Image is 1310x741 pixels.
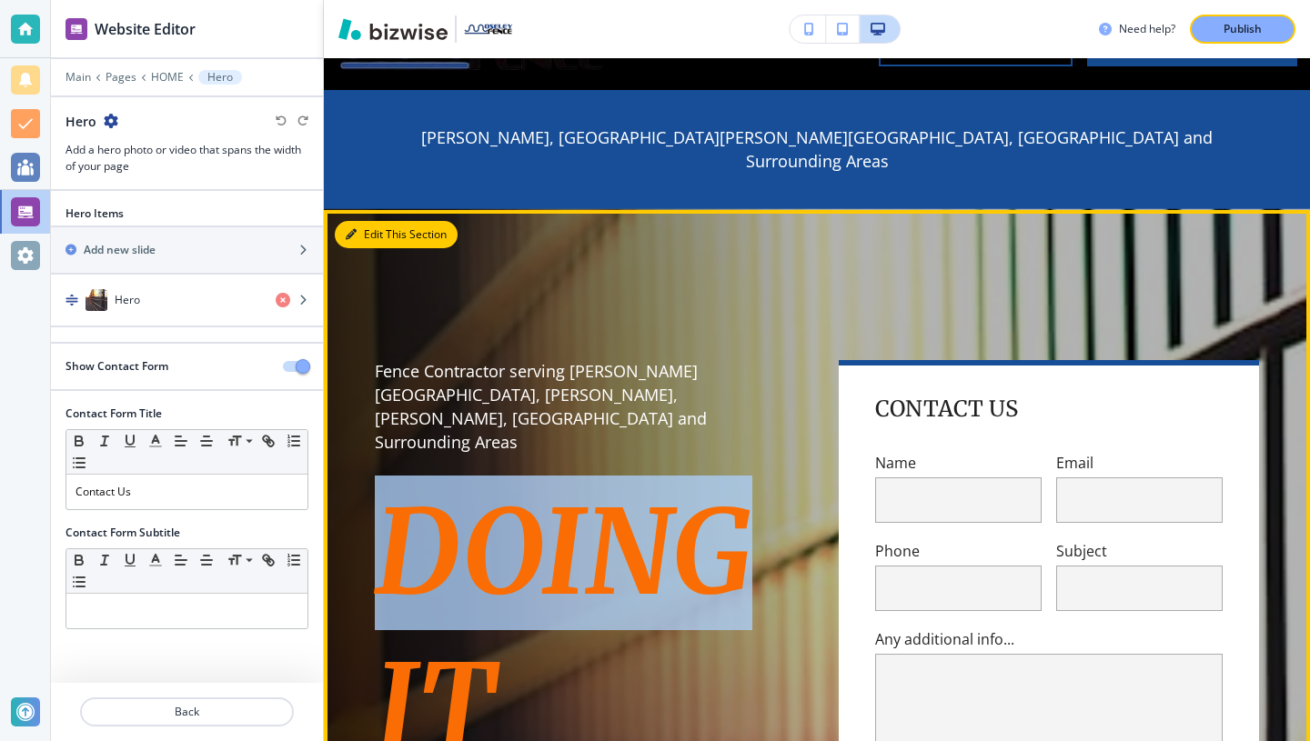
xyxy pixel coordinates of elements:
[198,70,242,85] button: Hero
[65,71,91,84] button: Main
[875,395,1018,424] h4: Contact Us
[1119,21,1175,37] h3: Need help?
[1056,541,1223,562] p: Subject
[65,525,180,541] h2: Contact Form Subtitle
[95,18,196,40] h2: Website Editor
[65,112,96,131] h2: Hero
[1190,15,1295,44] button: Publish
[207,71,233,84] p: Hero
[1224,21,1262,37] p: Publish
[115,292,140,308] h4: Hero
[65,358,168,375] h2: Show Contact Form
[338,18,448,40] img: Bizwise Logo
[151,71,184,84] button: HOME
[80,697,294,726] button: Back
[65,294,78,306] img: Drag
[51,227,323,273] button: Add new slide
[875,541,1042,562] p: Phone
[84,242,156,258] h2: Add new slide
[875,453,1042,474] p: Name
[65,18,87,40] img: editor icon
[51,275,323,327] button: DragHero
[76,484,298,500] p: Contact Us
[375,360,795,455] p: Fence Contractor serving [PERSON_NAME][GEOGRAPHIC_DATA], [PERSON_NAME], [PERSON_NAME], [GEOGRAPHI...
[1056,453,1223,474] p: Email
[335,221,458,248] button: Edit This Section
[464,24,513,34] img: Your Logo
[106,71,136,84] button: Pages
[875,629,1223,650] p: Any additional info...
[65,142,308,175] h3: Add a hero photo or video that spans the width of your page
[82,704,292,720] p: Back
[65,205,124,222] h2: Hero Items
[65,406,162,422] h2: Contact Form Title
[375,126,1259,174] p: [PERSON_NAME], [GEOGRAPHIC_DATA][PERSON_NAME][GEOGRAPHIC_DATA], [GEOGRAPHIC_DATA] and Surrounding...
